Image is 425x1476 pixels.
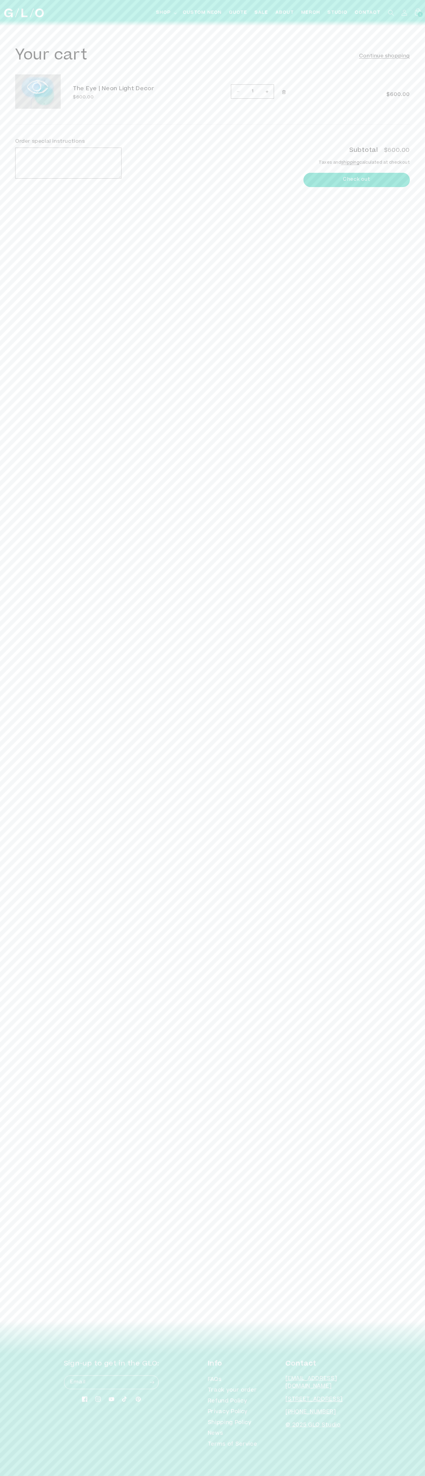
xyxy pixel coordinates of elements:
[276,10,294,16] span: About
[351,6,384,20] a: Contact
[384,6,398,19] summary: Search
[208,1439,257,1450] a: Terms of Service
[15,47,87,65] h1: Your cart
[179,6,225,20] a: Custom Neon
[208,1418,252,1429] a: Shipping Policy
[208,1407,248,1418] a: Privacy Policy
[316,1391,425,1476] iframe: Chat Widget
[153,6,179,20] summary: Shop
[286,1397,343,1402] a: [STREET_ADDRESS]
[301,10,320,16] span: Merch
[303,199,410,215] iframe: PayPal-paypal
[2,6,46,20] a: GLO Studio
[15,138,85,144] label: Order special instructions
[303,173,410,187] button: Check out
[183,10,222,16] span: Custom Neon
[279,86,289,98] a: Remove The Eye | Neon Light Decor
[145,1375,159,1389] button: Subscribe
[286,1409,361,1416] p: [PHONE_NUMBER]
[15,74,61,109] img: The Eye | Neon Light Decor - GLO Studio - GLASS NEON
[208,1361,222,1367] strong: Info
[286,1375,361,1391] p: [EMAIL_ADDRESS][DOMAIN_NAME]
[384,148,410,153] p: $600.00
[225,6,251,20] a: Quote
[286,1361,316,1367] strong: Contact
[360,91,410,98] span: $600.00
[156,10,171,16] span: Shop
[229,10,247,16] span: Quote
[272,6,298,20] a: About
[64,1359,159,1369] h2: Sign-up to get in the GLO:
[245,84,260,99] input: Quantity for The Eye | Neon Light Decor
[359,52,410,61] a: Continue shopping
[255,10,268,16] span: SALE
[208,1385,257,1396] a: Track your order
[303,160,410,166] small: Taxes and calculated at checkout
[341,161,359,165] a: shipping
[208,1396,247,1407] a: Refund Policy
[64,1375,159,1389] input: Email
[420,12,421,17] span: 1
[73,94,164,101] div: $600.00
[327,10,348,16] span: Studio
[298,6,324,20] a: Merch
[324,6,351,20] a: Studio
[208,1376,222,1385] a: FAQs
[251,6,272,20] a: SALE
[355,10,381,16] span: Contact
[349,148,378,153] h2: Subtotal
[73,86,164,93] a: The Eye | Neon Light Decor
[286,1422,361,1430] p: © 2025 GLO Studio
[4,9,44,17] img: GLO Studio
[208,1428,223,1439] a: News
